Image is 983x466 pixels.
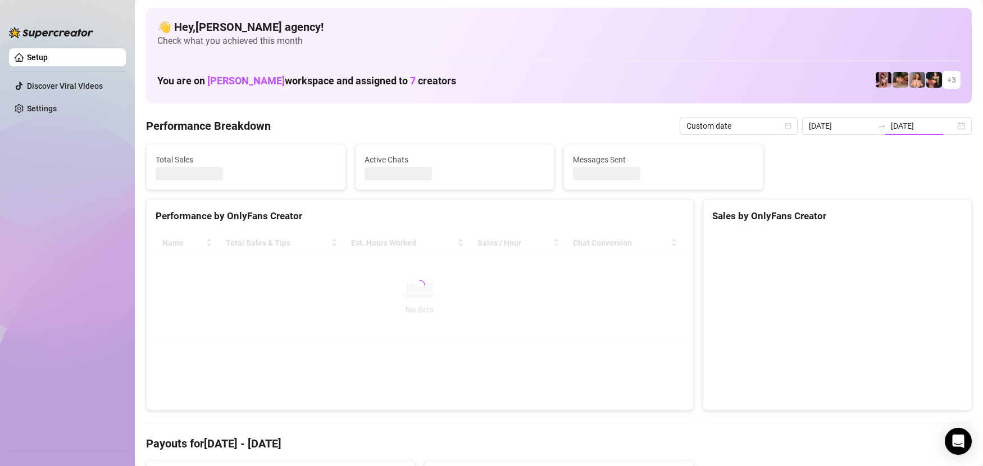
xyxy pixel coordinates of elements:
[686,117,791,134] span: Custom date
[909,72,925,88] img: Tarzybaby
[157,35,961,47] span: Check what you achieved this month
[146,436,972,451] h4: Payouts for [DATE] - [DATE]
[877,121,886,130] span: swap-right
[146,118,271,134] h4: Performance Breakdown
[809,120,873,132] input: Start date
[893,72,908,88] img: Ali
[365,153,545,166] span: Active Chats
[926,72,942,88] img: Maria
[410,75,416,87] span: 7
[157,19,961,35] h4: 👋 Hey, [PERSON_NAME] agency !
[156,153,336,166] span: Total Sales
[877,121,886,130] span: to
[947,74,956,86] span: + 3
[27,53,48,62] a: Setup
[413,279,426,292] span: loading
[785,123,791,129] span: calendar
[945,428,972,455] div: Open Intercom Messenger
[891,120,955,132] input: End date
[712,209,962,224] div: Sales by OnlyFans Creator
[207,75,285,87] span: [PERSON_NAME]
[9,27,93,38] img: logo-BBDzfeDw.svg
[27,104,57,113] a: Settings
[876,72,891,88] img: Keelie
[573,153,754,166] span: Messages Sent
[27,82,103,91] a: Discover Viral Videos
[156,209,684,224] div: Performance by OnlyFans Creator
[157,75,456,87] h1: You are on workspace and assigned to creators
